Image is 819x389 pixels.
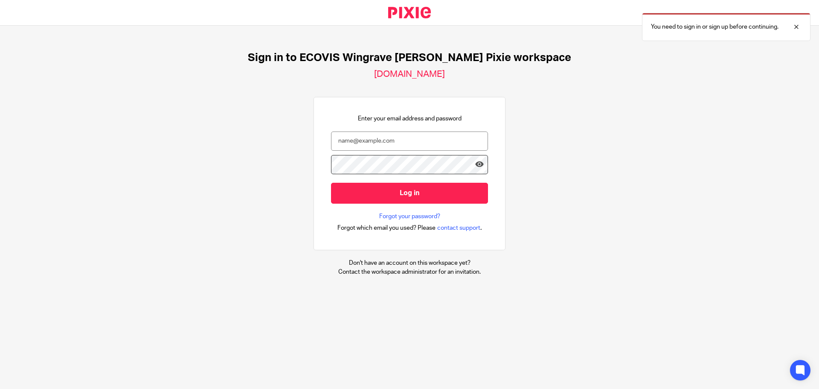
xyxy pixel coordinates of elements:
a: Forgot your password? [379,212,440,221]
p: Contact the workspace administrator for an invitation. [338,268,481,276]
p: You need to sign in or sign up before continuing. [651,23,778,31]
input: Log in [331,183,488,204]
h1: Sign in to ECOVIS Wingrave [PERSON_NAME] Pixie workspace [248,51,571,64]
p: Don't have an account on this workspace yet? [338,259,481,267]
h2: [DOMAIN_NAME] [374,69,445,80]
input: name@example.com [331,132,488,151]
span: contact support [437,224,480,232]
div: . [337,223,482,233]
span: Forgot which email you used? Please [337,224,436,232]
p: Enter your email address and password [358,114,462,123]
